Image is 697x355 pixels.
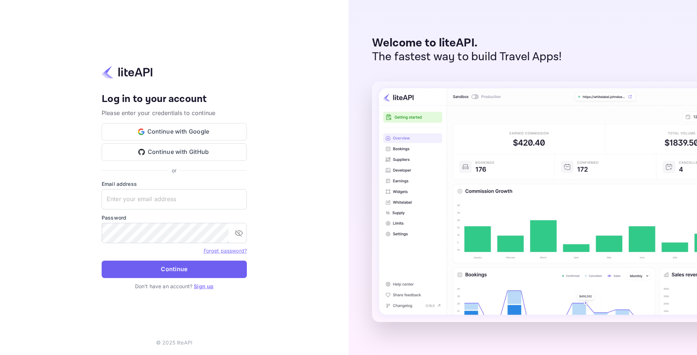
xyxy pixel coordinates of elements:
p: Welcome to liteAPI. [372,36,562,50]
label: Password [102,214,247,221]
a: Sign up [194,283,213,289]
a: Forget password? [204,247,247,254]
button: Continue with GitHub [102,143,247,161]
p: The fastest way to build Travel Apps! [372,50,562,64]
button: Continue [102,261,247,278]
label: Email address [102,180,247,188]
h4: Log in to your account [102,93,247,106]
p: Please enter your credentials to continue [102,109,247,117]
p: Don't have an account? [102,282,247,290]
p: © 2025 liteAPI [156,339,192,346]
a: Forget password? [204,248,247,254]
button: toggle password visibility [232,226,246,240]
p: or [172,167,176,174]
img: liteapi [102,65,152,79]
button: Continue with Google [102,123,247,140]
input: Enter your email address [102,189,247,209]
